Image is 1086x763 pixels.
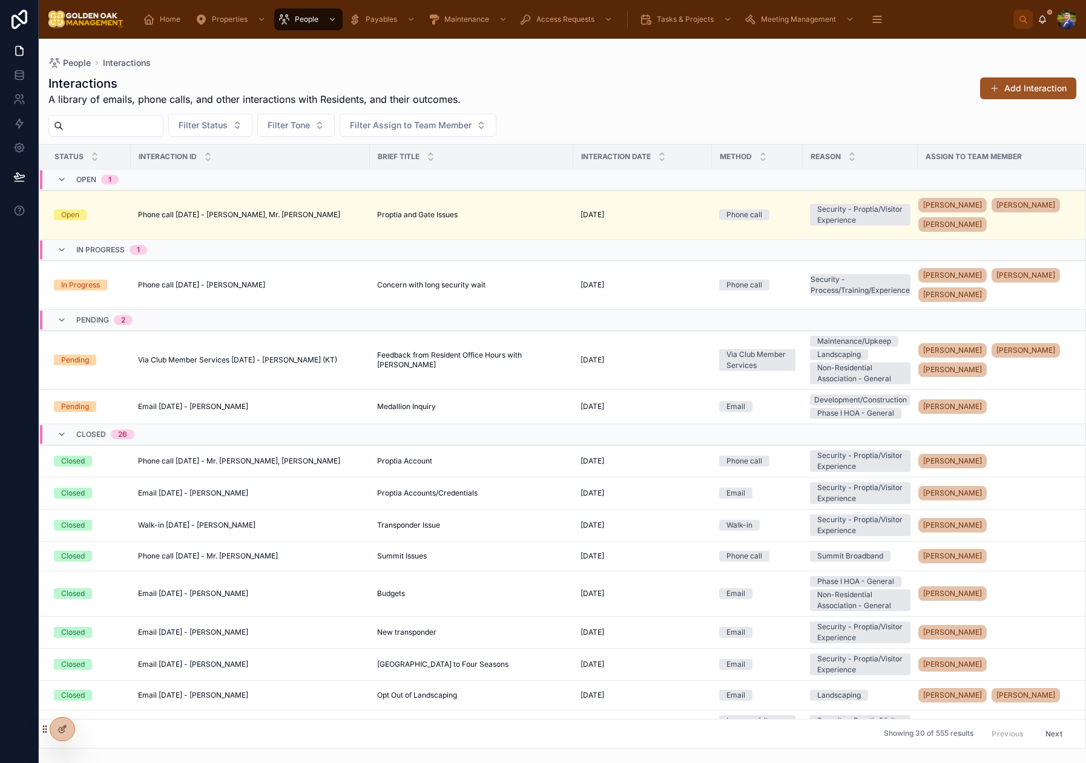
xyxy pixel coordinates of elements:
[377,627,566,637] a: New transponder
[918,716,1070,736] a: [PERSON_NAME]
[918,268,987,283] a: [PERSON_NAME]
[377,350,566,370] span: Feedback from Resident Office Hours with [PERSON_NAME]
[76,245,125,255] span: In Progress
[138,660,248,669] span: Email [DATE] - [PERSON_NAME]
[581,402,705,411] a: [DATE]
[257,114,335,137] button: Select Button
[581,589,705,598] a: [DATE]
[61,401,89,412] div: Pending
[378,152,420,162] span: Brief Title
[54,152,84,162] span: Status
[160,15,180,24] span: Home
[719,690,795,701] a: Email
[918,657,987,672] a: [PERSON_NAME]
[719,627,795,638] a: Email
[726,588,745,599] div: Email
[138,488,363,498] a: Email [DATE] - [PERSON_NAME]
[121,315,125,325] div: 2
[726,551,762,562] div: Phone call
[48,10,123,29] img: App logo
[377,488,478,498] span: Proptia Accounts/Credentials
[918,546,1070,566] a: [PERSON_NAME]
[923,589,982,598] span: [PERSON_NAME]
[581,551,604,561] span: [DATE]
[138,456,363,466] a: Phone call [DATE] - Mr. [PERSON_NAME], [PERSON_NAME]
[61,690,85,701] div: Closed
[923,290,982,300] span: [PERSON_NAME]
[377,456,432,466] span: Proptia Account
[884,729,973,739] span: Showing 30 of 555 results
[138,520,363,530] a: Walk-in [DATE] - [PERSON_NAME]
[377,589,405,598] span: Budgets
[54,280,123,290] a: In Progress
[996,270,1055,280] span: [PERSON_NAME]
[48,57,91,69] a: People
[817,482,903,504] div: Security - Proptia/Visitor Experience
[918,516,1070,535] a: [PERSON_NAME]
[274,8,343,30] a: People
[138,520,255,530] span: Walk-in [DATE] - [PERSON_NAME]
[719,715,795,737] a: In person/site walk
[923,365,982,375] span: [PERSON_NAME]
[918,266,1070,304] a: [PERSON_NAME][PERSON_NAME][PERSON_NAME]
[923,660,982,669] span: [PERSON_NAME]
[817,450,903,472] div: Security - Proptia/Visitor Experience
[581,280,604,290] span: [DATE]
[581,520,705,530] a: [DATE]
[138,551,278,561] span: Phone call [DATE] - Mr. [PERSON_NAME]
[191,8,272,30] a: Properties
[923,551,982,561] span: [PERSON_NAME]
[377,690,566,700] a: Opt Out of Landscaping
[810,336,910,384] a: Maintenance/UpkeepLandscapingNon-Residential Association - General
[138,488,248,498] span: Email [DATE] - [PERSON_NAME]
[138,402,363,411] a: Email [DATE] - [PERSON_NAME]
[581,355,604,365] span: [DATE]
[726,456,762,467] div: Phone call
[48,75,461,92] h1: Interactions
[377,660,508,669] span: [GEOGRAPHIC_DATA] to Four Seasons
[918,362,987,377] a: [PERSON_NAME]
[61,209,79,220] div: Open
[138,627,248,637] span: Email [DATE] - [PERSON_NAME]
[61,588,85,599] div: Closed
[918,688,987,702] a: [PERSON_NAME]
[61,355,89,365] div: Pending
[516,8,619,30] a: Access Requests
[918,655,1070,674] a: [PERSON_NAME]
[268,119,310,131] span: Filter Tone
[719,588,795,599] a: Email
[817,551,883,562] div: Summit Broadband
[139,8,189,30] a: Home
[581,488,604,498] span: [DATE]
[377,551,566,561] a: Summit Issues
[992,688,1060,702] a: [PERSON_NAME]
[377,456,566,466] a: Proptia Account
[377,488,566,498] a: Proptia Accounts/Credentials
[923,488,982,498] span: [PERSON_NAME]
[54,488,123,499] a: Closed
[918,397,1070,416] a: [PERSON_NAME]
[444,15,489,24] span: Maintenance
[926,152,1022,162] span: Assign to Team Member
[923,270,982,280] span: [PERSON_NAME]
[817,408,894,419] div: Phase I HOA - General
[918,625,987,640] a: [PERSON_NAME]
[345,8,421,30] a: Payables
[810,450,910,472] a: Security - Proptia/Visitor Experience
[923,402,982,411] span: [PERSON_NAME]
[810,690,910,701] a: Landscaping
[918,287,987,302] a: [PERSON_NAME]
[719,659,795,670] a: Email
[54,456,123,467] a: Closed
[581,690,604,700] span: [DATE]
[817,653,903,675] div: Security - Proptia/Visitor Experience
[817,576,894,587] div: Phase I HOA - General
[817,514,903,536] div: Security - Proptia/Visitor Experience
[179,119,228,131] span: Filter Status
[918,343,987,358] a: [PERSON_NAME]
[377,589,566,598] a: Budgets
[726,715,788,737] div: In person/site walk
[719,551,795,562] a: Phone call
[536,15,594,24] span: Access Requests
[918,195,1070,234] a: [PERSON_NAME][PERSON_NAME][PERSON_NAME]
